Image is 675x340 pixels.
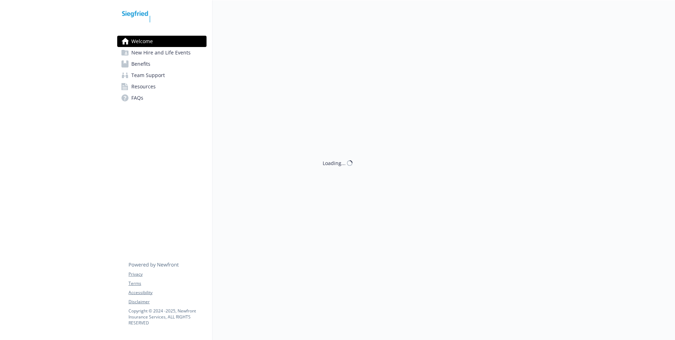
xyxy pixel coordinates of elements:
[117,70,207,81] a: Team Support
[129,308,206,326] p: Copyright © 2024 - 2025 , Newfront Insurance Services, ALL RIGHTS RESERVED
[129,299,206,305] a: Disclaimer
[129,280,206,287] a: Terms
[117,81,207,92] a: Resources
[117,47,207,58] a: New Hire and Life Events
[117,92,207,104] a: FAQs
[131,81,156,92] span: Resources
[117,36,207,47] a: Welcome
[131,70,165,81] span: Team Support
[131,92,143,104] span: FAQs
[129,271,206,277] a: Privacy
[117,58,207,70] a: Benefits
[131,36,153,47] span: Welcome
[131,58,150,70] span: Benefits
[129,289,206,296] a: Accessibility
[323,159,346,167] div: Loading...
[131,47,191,58] span: New Hire and Life Events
